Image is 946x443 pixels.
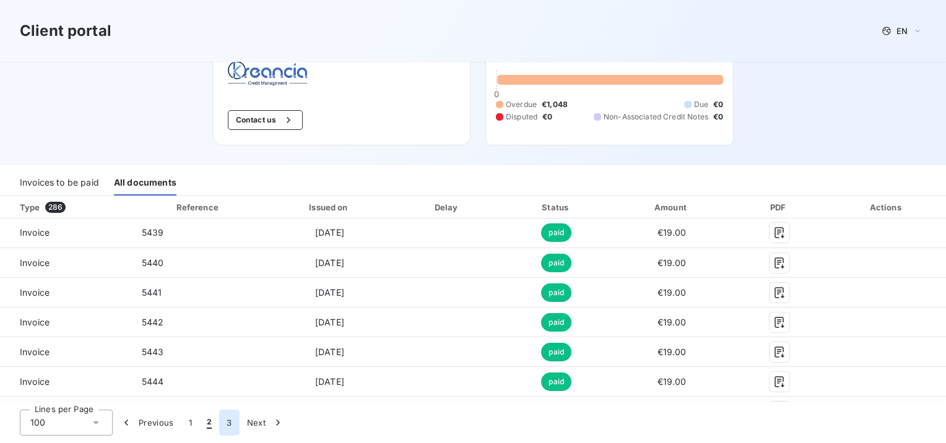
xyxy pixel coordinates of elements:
span: €0 [713,111,723,123]
span: paid [541,343,571,361]
div: Invoices to be paid [20,170,99,196]
span: Due [694,99,708,110]
span: [DATE] [315,317,344,327]
button: 3 [219,410,239,436]
span: 0 [494,89,499,99]
h3: Client portal [20,20,111,42]
span: paid [541,283,571,302]
span: 5443 [142,346,164,357]
span: 286 [45,202,66,213]
button: Contact us [228,110,303,130]
span: Disputed [506,111,537,123]
span: [DATE] [315,346,344,357]
span: €19.00 [657,287,687,298]
span: Invoice [10,257,122,269]
div: Status [503,201,610,213]
button: Next [240,410,292,436]
span: €1,048 [542,99,568,110]
button: Previous [113,410,181,436]
span: 5441 [142,287,162,298]
button: 2 [199,410,219,436]
span: 5444 [142,376,164,387]
span: Invoice [10,226,122,239]
div: Type [12,201,129,213]
span: 5439 [142,227,164,238]
span: Invoice [10,346,122,358]
span: Non-Associated Credit Notes [604,111,708,123]
span: €19.00 [657,376,687,387]
span: paid [541,313,571,332]
span: [DATE] [315,376,344,387]
span: [DATE] [315,287,344,298]
span: [DATE] [315,227,344,238]
span: paid [541,223,571,242]
span: paid [541,254,571,272]
div: All documents [114,170,176,196]
span: €19.00 [657,257,687,268]
span: €19.00 [657,227,687,238]
span: Invoice [10,286,122,299]
div: PDF [734,201,825,213]
span: paid [541,372,571,391]
span: Invoice [10,376,122,388]
span: €0 [542,111,552,123]
div: Delay [396,201,498,213]
span: Overdue [506,99,537,110]
span: [DATE] [315,257,344,268]
span: 5442 [142,317,164,327]
span: 5440 [142,257,164,268]
button: 1 [181,410,199,436]
div: Reference [176,202,219,212]
span: €0 [713,99,723,110]
span: 2 [207,416,212,429]
div: Actions [830,201,944,213]
span: EN [896,26,908,36]
div: Issued on [268,201,391,213]
span: Invoice [10,316,122,329]
img: Company logo [228,61,307,90]
div: Amount [615,201,729,213]
span: 100 [30,416,45,429]
span: €19.00 [657,346,687,357]
span: €19.00 [657,317,687,327]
